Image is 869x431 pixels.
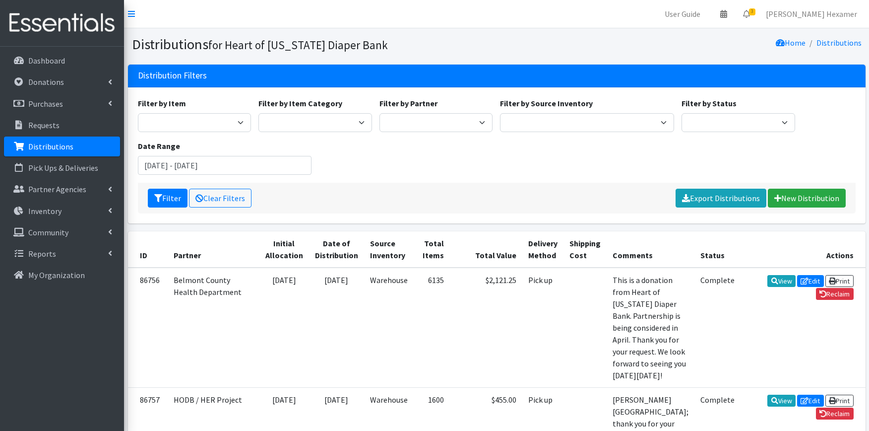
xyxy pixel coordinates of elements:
button: Filter [148,189,187,208]
th: Initial Allocation [259,231,309,268]
td: Belmont County Health Department [168,268,259,388]
a: Home [776,38,806,48]
td: This is a donation from Heart of [US_STATE] Diaper Bank. Partnership is being considered in April... [607,268,694,388]
a: Edit [797,275,824,287]
p: Inventory [28,206,62,216]
label: Filter by Partner [379,97,437,109]
p: Reports [28,249,56,259]
th: Total Items [414,231,450,268]
td: Pick up [522,268,563,388]
th: Partner [168,231,259,268]
a: User Guide [657,4,708,24]
a: Clear Filters [189,189,251,208]
p: Distributions [28,142,73,151]
h1: Distributions [132,36,493,53]
p: Dashboard [28,56,65,66]
th: Actions [741,231,866,268]
th: Shipping Cost [563,231,607,268]
a: Dashboard [4,51,120,71]
th: ID [128,231,168,268]
a: Community [4,222,120,242]
input: January 1, 2011 - December 31, 2011 [138,156,312,175]
a: [PERSON_NAME] Hexamer [758,4,865,24]
a: My Organization [4,265,120,285]
th: Total Value [450,231,522,268]
a: Reclaim [816,408,854,420]
p: Pick Ups & Deliveries [28,163,98,173]
td: 86756 [128,268,168,388]
span: 3 [749,8,755,15]
a: Distributions [816,38,862,48]
td: [DATE] [309,268,364,388]
h3: Distribution Filters [138,71,207,81]
td: 6135 [414,268,450,388]
a: Pick Ups & Deliveries [4,158,120,178]
label: Filter by Item [138,97,186,109]
a: Purchases [4,94,120,114]
td: Complete [694,268,741,388]
label: Filter by Source Inventory [500,97,593,109]
a: 3 [735,4,758,24]
a: New Distribution [768,189,846,208]
th: Comments [607,231,694,268]
th: Status [694,231,741,268]
label: Filter by Item Category [258,97,342,109]
a: Print [825,275,854,287]
td: Warehouse [364,268,414,388]
p: Donations [28,77,64,87]
th: Delivery Method [522,231,563,268]
th: Source Inventory [364,231,414,268]
p: Partner Agencies [28,184,86,194]
a: Inventory [4,201,120,221]
th: Date of Distribution [309,231,364,268]
p: Requests [28,120,60,130]
p: Community [28,227,68,237]
a: Edit [797,395,824,407]
a: Partner Agencies [4,179,120,199]
a: View [767,275,796,287]
a: View [767,395,796,407]
p: Purchases [28,99,63,109]
small: for Heart of [US_STATE] Diaper Bank [208,38,388,52]
a: Print [825,395,854,407]
a: Distributions [4,137,120,156]
td: $2,121.25 [450,268,522,388]
a: Reports [4,244,120,264]
a: Requests [4,115,120,135]
img: HumanEssentials [4,6,120,40]
td: [DATE] [259,268,309,388]
a: Reclaim [816,288,854,300]
a: Donations [4,72,120,92]
a: Export Distributions [676,189,766,208]
label: Filter by Status [682,97,737,109]
label: Date Range [138,140,180,152]
p: My Organization [28,270,85,280]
